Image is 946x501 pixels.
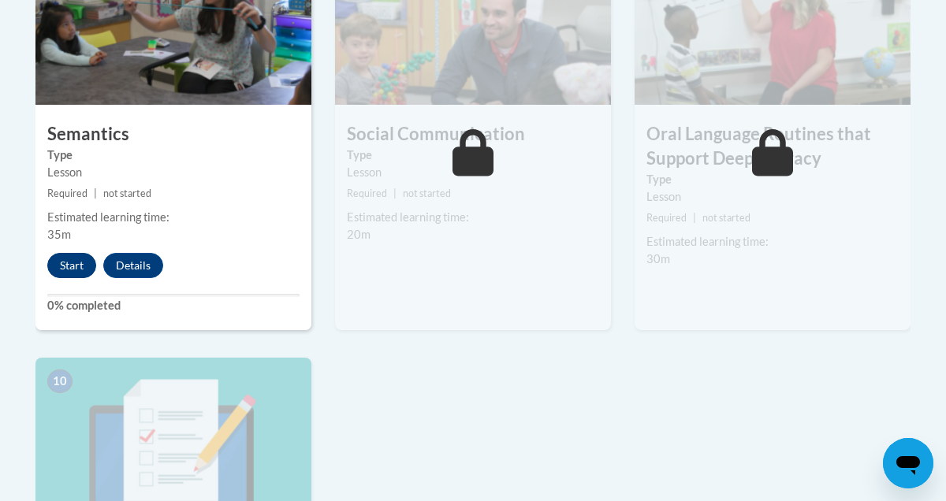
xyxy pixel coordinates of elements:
div: Lesson [646,188,899,206]
span: not started [103,187,151,199]
span: | [94,187,97,199]
span: not started [702,212,750,224]
span: 35m [47,228,71,241]
span: Required [47,187,88,199]
button: Start [47,253,96,278]
span: not started [403,187,451,199]
span: | [393,187,397,199]
h3: Semantics [35,122,311,147]
span: 20m [347,228,371,241]
iframe: Button to launch messaging window [883,438,933,488]
div: Estimated learning time: [347,209,599,226]
label: Type [646,171,899,188]
button: Details [103,253,163,278]
h3: Oral Language Routines that Support Deep Literacy [635,122,911,171]
label: 0% completed [47,297,300,314]
div: Lesson [47,164,300,181]
label: Type [347,147,599,164]
span: 10 [47,369,73,393]
div: Lesson [347,164,599,181]
label: Type [47,147,300,164]
h3: Social Communication [335,122,611,147]
span: Required [646,212,687,224]
span: Required [347,187,387,199]
div: Estimated learning time: [47,209,300,226]
div: Estimated learning time: [646,233,899,250]
span: 30m [646,252,670,265]
span: | [693,212,696,224]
